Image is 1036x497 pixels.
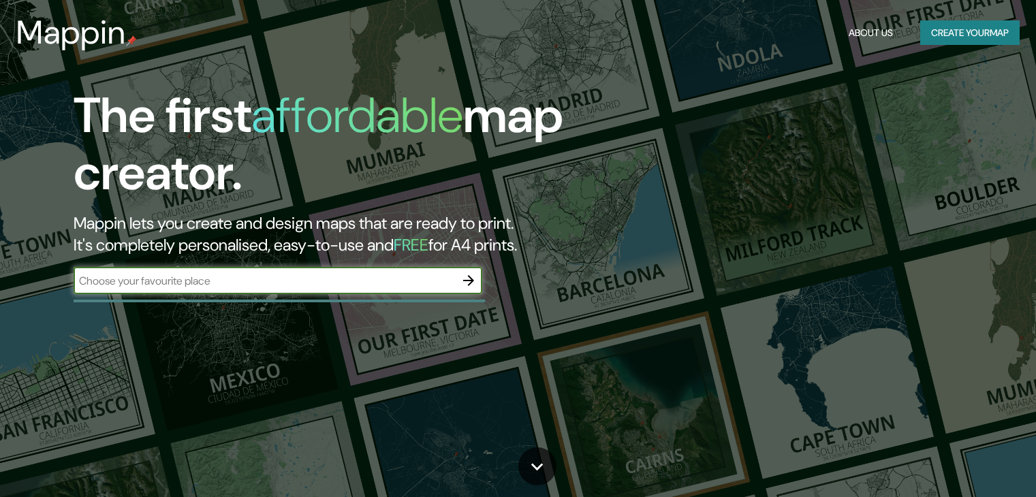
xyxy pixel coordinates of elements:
h1: The first map creator. [74,87,592,212]
input: Choose your favourite place [74,273,455,289]
h3: Mappin [16,14,126,52]
img: mappin-pin [126,35,137,46]
button: About Us [843,20,898,46]
h1: affordable [251,84,463,147]
button: Create yourmap [920,20,1020,46]
h2: Mappin lets you create and design maps that are ready to print. It's completely personalised, eas... [74,212,592,256]
h5: FREE [394,234,428,255]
